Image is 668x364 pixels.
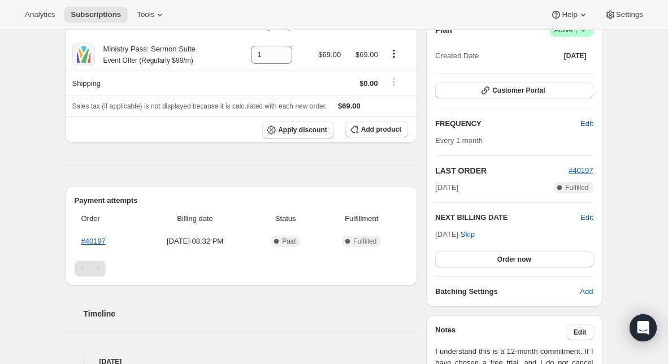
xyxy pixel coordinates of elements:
h2: Timeline [84,308,418,319]
span: Active [554,24,589,36]
button: Edit [567,324,593,340]
button: [DATE] [557,48,593,64]
button: Add [573,283,600,301]
button: Skip [454,226,482,244]
button: Edit [574,115,600,133]
div: Open Intercom Messenger [630,314,657,341]
h3: Notes [435,324,567,340]
button: Order now [435,252,593,267]
span: | [575,25,577,34]
h2: Plan [435,24,452,36]
h2: LAST ORDER [435,165,569,176]
span: Edit [580,118,593,129]
span: Settings [616,10,643,19]
button: Add product [345,122,408,137]
span: Add [580,286,593,297]
h2: NEXT BILLING DATE [435,212,580,223]
span: Billing date [141,213,249,224]
span: [DATE] · 08:32 PM [141,236,249,247]
small: Event Offer (Regularly $99/m) [103,57,193,64]
button: Shipping actions [385,76,403,88]
span: [DATE] [435,182,458,193]
a: #40197 [569,166,593,175]
span: Status [256,213,315,224]
span: Fulfillment [322,213,401,224]
button: Customer Portal [435,83,593,98]
span: Customer Portal [492,86,545,95]
span: Fulfilled [353,237,376,246]
span: Help [562,10,577,19]
span: Subscriptions [71,10,121,19]
img: product img [72,44,95,66]
span: Skip [461,229,475,240]
button: Apply discount [262,122,334,138]
th: Shipping [66,71,235,96]
span: Analytics [25,10,55,19]
button: #40197 [569,165,593,176]
h6: Batching Settings [435,286,580,297]
button: Settings [598,7,650,23]
span: Edit [574,328,587,337]
span: Add product [361,125,401,134]
span: $69.00 [338,102,361,110]
button: Analytics [18,7,62,23]
div: Ministry Pass: Sermon Suite [95,44,196,66]
span: [DATE] · [435,230,475,239]
span: Apply discount [278,125,327,135]
span: $0.00 [359,79,378,88]
span: Order now [497,255,531,264]
span: Paid [282,237,296,246]
button: Subscriptions [64,7,128,23]
button: Help [544,7,595,23]
nav: Pagination [75,261,409,276]
span: Tools [137,10,154,19]
span: [DATE] [564,51,587,60]
span: Sales tax (if applicable) is not displayed because it is calculated with each new order. [72,102,327,110]
a: #40197 [81,237,106,245]
button: Edit [580,212,593,223]
h2: Payment attempts [75,195,409,206]
span: $69.00 [355,50,378,59]
th: Order [75,206,138,231]
span: $69.00 [318,50,341,59]
span: Created Date [435,50,479,62]
span: Every 1 month [435,136,483,145]
button: Tools [130,7,172,23]
span: Fulfilled [565,183,588,192]
h2: FREQUENCY [435,118,580,129]
button: Product actions [385,47,403,60]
